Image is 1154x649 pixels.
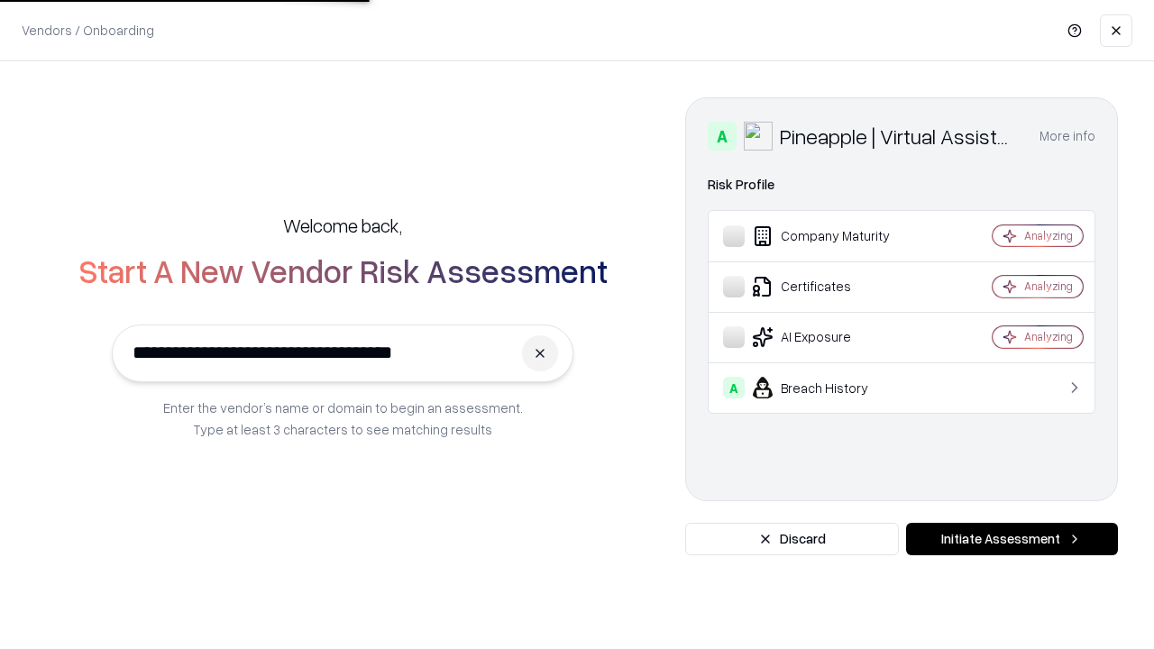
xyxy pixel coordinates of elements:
[708,174,1095,196] div: Risk Profile
[1024,329,1073,344] div: Analyzing
[163,397,523,440] p: Enter the vendor’s name or domain to begin an assessment. Type at least 3 characters to see match...
[78,252,608,288] h2: Start A New Vendor Risk Assessment
[780,122,1018,151] div: Pineapple | Virtual Assistant Agency
[744,122,773,151] img: Pineapple | Virtual Assistant Agency
[1024,228,1073,243] div: Analyzing
[708,122,737,151] div: A
[1024,279,1073,294] div: Analyzing
[22,21,154,40] p: Vendors / Onboarding
[723,276,939,297] div: Certificates
[723,377,745,398] div: A
[723,326,939,348] div: AI Exposure
[685,523,899,555] button: Discard
[283,213,402,238] h5: Welcome back,
[906,523,1118,555] button: Initiate Assessment
[723,225,939,247] div: Company Maturity
[723,377,939,398] div: Breach History
[1040,120,1095,152] button: More info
